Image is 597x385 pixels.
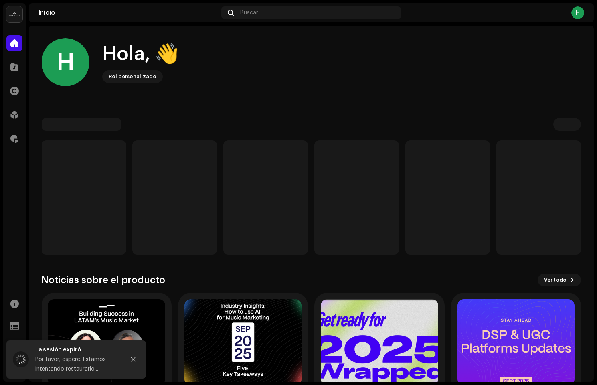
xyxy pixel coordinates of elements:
[538,274,581,286] button: Ver todo
[240,10,258,16] span: Buscar
[35,355,119,374] div: Por favor, espere. Estamos intentando restaurarlo...
[38,10,218,16] div: Inicio
[109,72,156,81] div: Rol personalizado
[571,6,584,19] div: H
[35,345,119,355] div: La sesión expiró
[42,274,165,286] h3: Noticias sobre el producto
[125,351,141,367] button: Close
[102,41,179,67] div: Hola, 👋
[6,6,22,22] img: 02a7c2d3-3c89-4098-b12f-2ff2945c95ee
[42,38,89,86] div: H
[544,272,567,288] span: Ver todo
